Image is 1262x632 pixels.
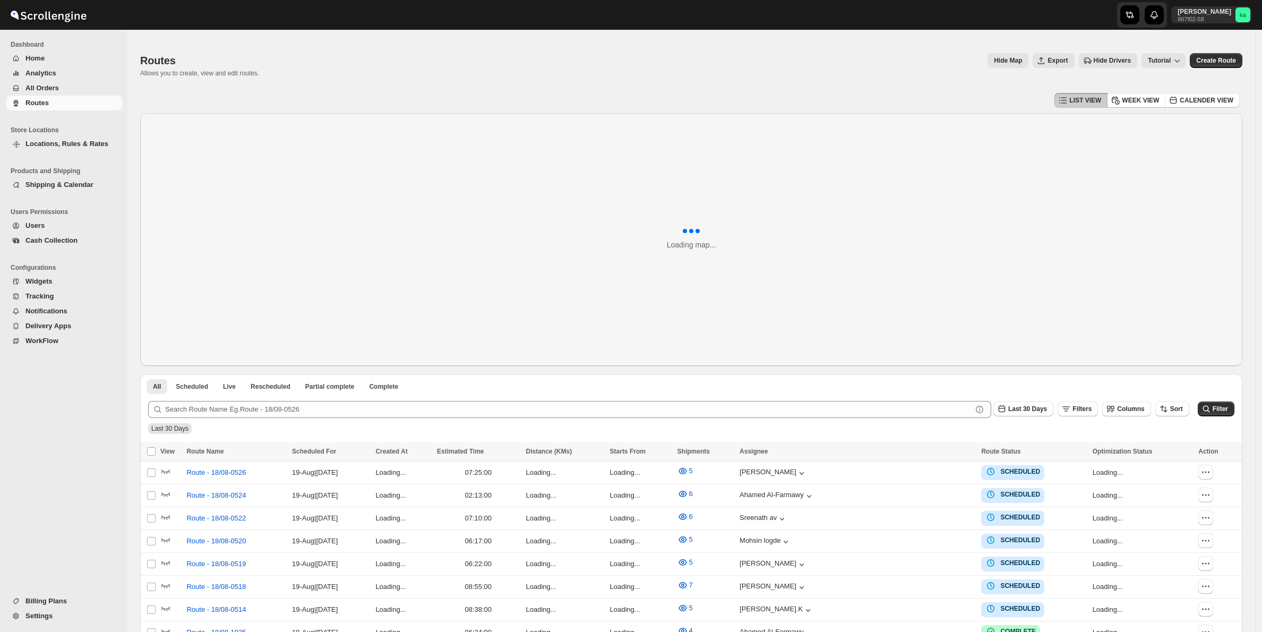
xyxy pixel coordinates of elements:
[6,136,122,151] button: Locations, Rules & Rates
[1093,513,1192,524] p: Loading...
[1033,53,1074,68] button: Export
[6,51,122,66] button: Home
[25,307,67,315] span: Notifications
[186,582,246,592] span: Route - 18/08-0518
[1072,405,1092,413] span: Filters
[6,289,122,304] button: Tracking
[6,233,122,248] button: Cash Collection
[437,513,519,524] div: 07:10:00
[1198,402,1234,416] button: Filter
[147,379,167,394] button: All routes
[526,448,572,455] span: Distance (KMs)
[25,69,56,77] span: Analytics
[610,604,671,615] p: Loading...
[985,580,1040,591] button: SCHEDULED
[1093,559,1192,569] p: Loading...
[994,56,1022,65] span: Hide Map
[6,609,122,624] button: Settings
[25,612,53,620] span: Settings
[25,99,49,107] span: Routes
[375,559,431,569] p: Loading...
[180,464,252,481] button: Route - 18/08-0526
[6,304,122,319] button: Notifications
[1178,7,1231,16] p: [PERSON_NAME]
[180,601,252,618] button: Route - 18/08-0514
[988,53,1028,68] button: Map action label
[1093,582,1192,592] p: Loading...
[292,560,338,568] span: 19-Aug | [DATE]
[292,468,338,476] span: 19-Aug | [DATE]
[292,605,338,613] span: 19-Aug | [DATE]
[985,512,1040,523] button: SCHEDULED
[1178,16,1231,22] p: 867f02-58
[1170,405,1183,413] span: Sort
[1000,559,1040,567] b: SCHEDULED
[671,463,699,480] button: 5
[526,582,604,592] p: Loading...
[526,467,604,478] p: Loading...
[369,382,398,391] span: Complete
[689,604,693,612] span: 5
[25,597,67,605] span: Billing Plans
[305,382,355,391] span: Partial complete
[437,490,519,501] div: 02:13:00
[25,277,52,285] span: Widgets
[985,535,1040,545] button: SCHEDULED
[1240,12,1247,18] text: ka
[25,337,58,345] span: WorkFlow
[437,582,519,592] div: 08:55:00
[1069,96,1101,105] span: LIST VIEW
[223,382,236,391] span: Live
[25,181,93,189] span: Shipping & Calendar
[11,167,122,175] span: Products and Shipping
[251,382,290,391] span: Rescheduled
[140,55,176,66] span: Routes
[186,490,246,501] span: Route - 18/08-0524
[1094,56,1131,65] span: Hide Drivers
[1093,604,1192,615] p: Loading...
[180,533,252,550] button: Route - 18/08-0520
[985,466,1040,477] button: SCHEDULED
[1000,605,1040,612] b: SCHEDULED
[186,559,246,569] span: Route - 18/08-0519
[610,559,671,569] p: Loading...
[165,401,972,418] input: Search Route Name Eg.Route - 18/08-0526
[1079,53,1138,68] button: Hide Drivers
[667,240,716,250] div: Loading map...
[610,448,646,455] span: Starts From
[671,600,699,617] button: 5
[25,292,54,300] span: Tracking
[1054,93,1108,108] button: LIST VIEW
[180,510,252,527] button: Route - 18/08-0522
[740,582,807,593] div: [PERSON_NAME]
[25,54,45,62] span: Home
[1171,6,1251,23] button: User menu
[985,558,1040,568] button: SCHEDULED
[740,605,813,616] button: [PERSON_NAME].K
[160,448,175,455] span: View
[671,508,699,525] button: 6
[689,535,693,543] span: 5
[375,513,431,524] p: Loading...
[153,382,161,391] span: All
[526,604,604,615] p: Loading...
[437,559,519,569] div: 06:22:00
[1122,96,1159,105] span: WEEK VIEW
[740,536,791,547] button: Mohsin logde
[671,554,699,571] button: 5
[6,96,122,110] button: Routes
[677,448,710,455] span: Shipments
[610,536,671,546] p: Loading...
[1093,448,1153,455] span: Optimization Status
[375,604,431,615] p: Loading...
[11,40,122,49] span: Dashboard
[6,274,122,289] button: Widgets
[1000,536,1040,544] b: SCHEDULED
[526,536,604,546] p: Loading...
[689,490,693,498] span: 6
[689,513,693,520] span: 6
[1102,402,1151,416] button: Columns
[526,490,604,501] p: Loading...
[1000,514,1040,521] b: SCHEDULED
[151,425,188,432] span: Last 30 Days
